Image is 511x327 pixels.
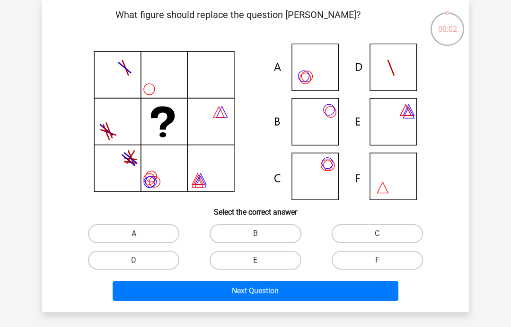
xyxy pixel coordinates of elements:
label: D [88,251,179,270]
p: What figure should replace the question [PERSON_NAME]? [57,8,418,36]
div: 00:02 [430,11,465,35]
h6: Select the correct answer [57,200,454,217]
label: A [88,224,179,243]
label: F [332,251,423,270]
label: B [210,224,301,243]
button: Next Question [113,281,399,301]
label: E [210,251,301,270]
label: C [332,224,423,243]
